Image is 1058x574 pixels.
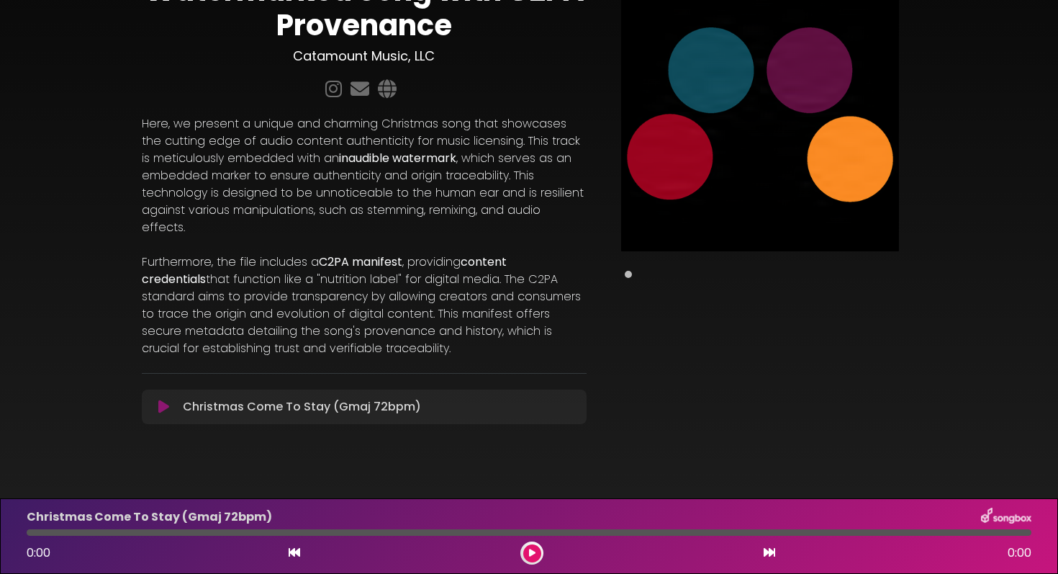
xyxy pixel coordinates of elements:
[319,254,402,270] strong: C2PA manifest
[339,150,456,166] strong: inaudible watermark
[183,398,421,416] p: Christmas Come To Stay (Gmaj 72bpm)
[142,115,587,236] p: Here, we present a unique and charming Christmas song that showcases the cutting edge of audio co...
[142,254,507,287] strong: content credentials
[142,48,587,64] h3: Catamount Music, LLC
[142,254,587,357] p: Furthermore, the file includes a , providing that function like a "nutrition label" for digital m...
